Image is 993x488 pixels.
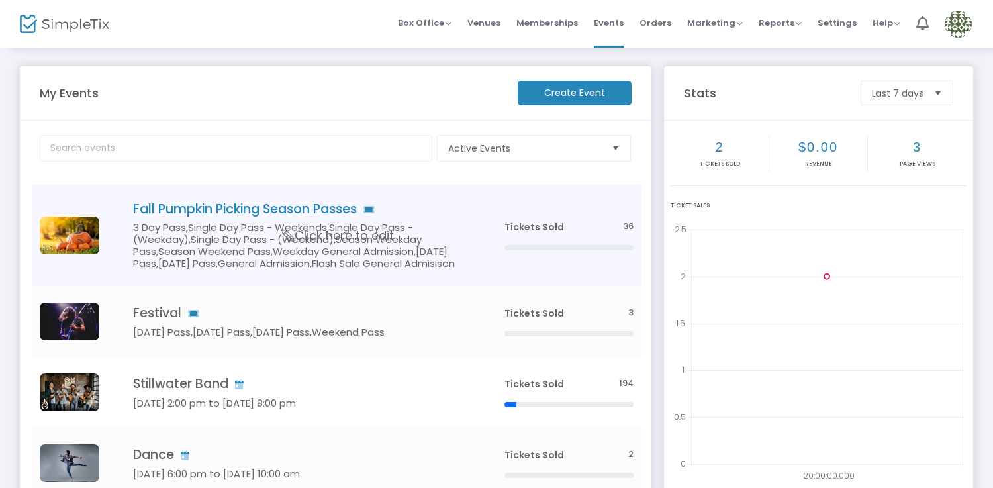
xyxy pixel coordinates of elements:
span: 2 [628,448,634,461]
h2: $0.00 [771,139,866,155]
span: 3 [628,307,634,319]
span: Reports [759,17,802,29]
img: pexels-yogendras31-1701202.jpg [40,444,99,482]
p: Revenue [771,160,866,169]
m-button: Create Event [518,81,632,105]
span: Memberships [516,6,578,40]
div: Ticket Sales [671,201,967,211]
span: Settings [818,6,857,40]
span: Click here to edit [283,227,394,244]
p: Page Views [869,160,965,169]
button: Select [606,136,625,161]
h2: 2 [672,139,767,155]
span: 36 [623,220,634,233]
h4: Stillwater Band [133,376,465,391]
img: 637902124702804288pumpkin.jpg [40,217,99,254]
span: Tickets Sold [504,377,564,391]
h4: Fall Pumpkin Picking Season Passes [133,201,465,217]
span: Tickets Sold [504,307,564,320]
button: Select [929,81,947,105]
h2: 3 [869,139,965,155]
h5: [DATE] 2:00 pm to [DATE] 8:00 pm [133,397,465,409]
input: Search events [40,135,432,162]
span: 194 [619,377,634,390]
h5: 3 Day Pass,Single Day Pass - Weekends,Single Day Pass - (Weekday),Single Day Pass - (Weekend),Sea... [133,222,465,269]
span: Orders [639,6,671,40]
span: Venues [467,6,500,40]
h5: [DATE] Pass,[DATE] Pass,[DATE] Pass,Weekend Pass [133,326,465,338]
h5: [DATE] 6:00 pm to [DATE] 10:00 am [133,468,465,480]
text: 1 [682,364,685,375]
text: 20:00:00.000 [803,470,855,481]
m-panel-title: Stats [677,84,854,102]
text: 0.5 [674,411,686,422]
text: 0 [681,458,686,469]
h4: Festival [133,305,465,320]
span: Events [594,6,624,40]
span: Tickets Sold [504,448,564,462]
span: Help [873,17,900,29]
img: guitarlive-e1527148663841.jpg [40,303,99,340]
text: 1.5 [676,317,685,328]
span: Marketing [687,17,743,29]
text: 2 [681,270,686,281]
p: Tickets sold [672,160,767,169]
h4: Dance [133,447,465,462]
img: 6379326231620341952022-07-23simpletix.png [40,373,99,411]
m-panel-title: My Events [33,84,511,102]
span: Box Office [398,17,451,29]
text: 2.5 [675,224,686,235]
span: Active Events [448,142,601,155]
span: Tickets Sold [504,220,564,234]
span: Last 7 days [872,87,923,100]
